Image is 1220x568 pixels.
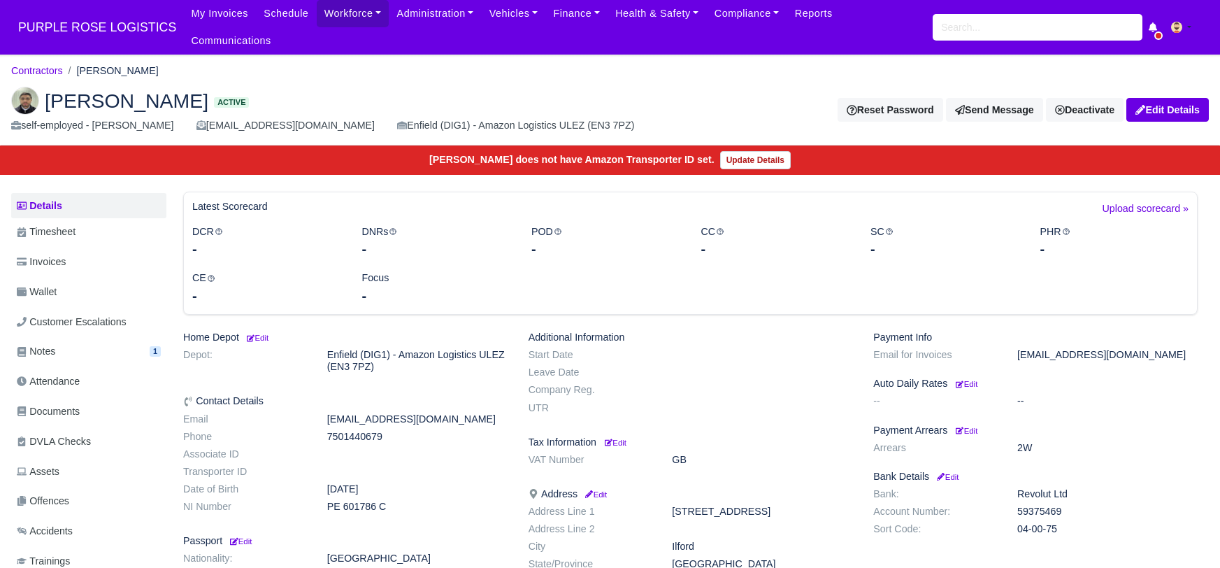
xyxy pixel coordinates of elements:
div: DCR [182,224,352,260]
div: - [192,239,341,259]
h6: Bank Details [873,471,1198,483]
span: Active [214,97,249,108]
div: Enfield (DIG1) - Amazon Logistics ULEZ (EN3 7PZ) [397,118,634,134]
small: Edit [956,427,977,435]
dt: Phone [173,431,317,443]
h6: Auto Daily Rates [873,378,1198,390]
h6: Additional Information [529,332,853,343]
a: Communications [183,27,279,55]
div: PHR [1030,224,1200,260]
a: Deactivate [1046,98,1124,122]
small: Edit [583,490,607,499]
span: Offences [17,493,69,509]
dd: PE 601786 C [317,501,518,513]
dt: Sort Code: [863,523,1007,535]
h6: Home Depot [183,332,508,343]
span: DVLA Checks [17,434,91,450]
a: Edit [602,436,626,448]
dt: Arrears [863,442,1007,454]
button: Reset Password [838,98,942,122]
dd: GB [661,454,863,466]
dt: Address Line 2 [518,523,662,535]
small: Edit [956,380,977,388]
a: DVLA Checks [11,428,166,455]
div: - [870,239,1019,259]
h6: Latest Scorecard [192,201,268,213]
a: PURPLE ROSE LOGISTICS [11,14,183,41]
span: Invoices [17,254,66,270]
span: Assets [17,464,59,480]
dt: Nationality: [173,553,317,565]
dd: Ilford [661,541,863,553]
a: Documents [11,398,166,425]
h6: Passport [183,535,508,547]
dd: Enfield (DIG1) - Amazon Logistics ULEZ (EN3 7PZ) [317,349,518,373]
dt: -- [863,395,1007,407]
dd: -- [1007,395,1208,407]
div: - [701,239,850,259]
span: Attendance [17,374,80,390]
dt: Start Date [518,349,662,361]
dt: UTR [518,402,662,414]
dd: [DATE] [317,483,518,495]
dd: Revolut Ltd [1007,488,1208,500]
span: Notes [17,343,55,360]
dt: Email [173,413,317,425]
a: Contractors [11,65,63,76]
h6: Contact Details [183,395,508,407]
div: Mohammed Adam [1,76,1219,145]
dd: 7501440679 [317,431,518,443]
small: Edit [935,473,959,481]
h6: Payment Arrears [873,425,1198,436]
dt: Bank: [863,488,1007,500]
dd: [STREET_ADDRESS] [661,506,863,518]
dt: Depot: [173,349,317,373]
span: Accidents [17,523,73,539]
dt: VAT Number [518,454,662,466]
div: SC [860,224,1030,260]
a: Wallet [11,278,166,306]
a: Edit [228,535,252,546]
a: Edit [245,332,268,343]
div: - [1040,239,1189,259]
a: Invoices [11,248,166,276]
span: 1 [150,346,161,357]
a: Edit Details [1126,98,1209,122]
small: Edit [605,439,626,447]
dt: NI Number [173,501,317,513]
dt: Email for Invoices [863,349,1007,361]
span: [PERSON_NAME] [45,91,208,111]
dd: [EMAIL_ADDRESS][DOMAIN_NAME] [317,413,518,425]
a: Edit [935,471,959,482]
span: Customer Escalations [17,314,127,330]
a: Customer Escalations [11,308,166,336]
small: Edit [245,334,268,342]
dt: Associate ID [173,448,317,460]
div: DNRs [352,224,522,260]
dt: Date of Birth [173,483,317,495]
div: - [362,239,511,259]
a: Details [11,193,166,219]
span: Documents [17,404,80,420]
a: Assets [11,458,166,485]
dd: [GEOGRAPHIC_DATA] [317,553,518,565]
span: PURPLE ROSE LOGISTICS [11,13,183,41]
dd: 59375469 [1007,506,1208,518]
div: [EMAIL_ADDRESS][DOMAIN_NAME] [196,118,375,134]
a: Update Details [720,151,791,169]
a: Edit [953,425,977,436]
div: CE [182,270,352,306]
div: Focus [352,270,522,306]
a: Notes 1 [11,338,166,365]
dt: Account Number: [863,506,1007,518]
dt: City [518,541,662,553]
li: [PERSON_NAME] [63,63,159,79]
h6: Tax Information [529,436,853,448]
small: Edit [228,537,252,546]
a: Timesheet [11,218,166,246]
a: Send Message [946,98,1043,122]
a: Accidents [11,518,166,545]
div: self-employed - [PERSON_NAME] [11,118,174,134]
dt: Address Line 1 [518,506,662,518]
dd: 04-00-75 [1007,523,1208,535]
